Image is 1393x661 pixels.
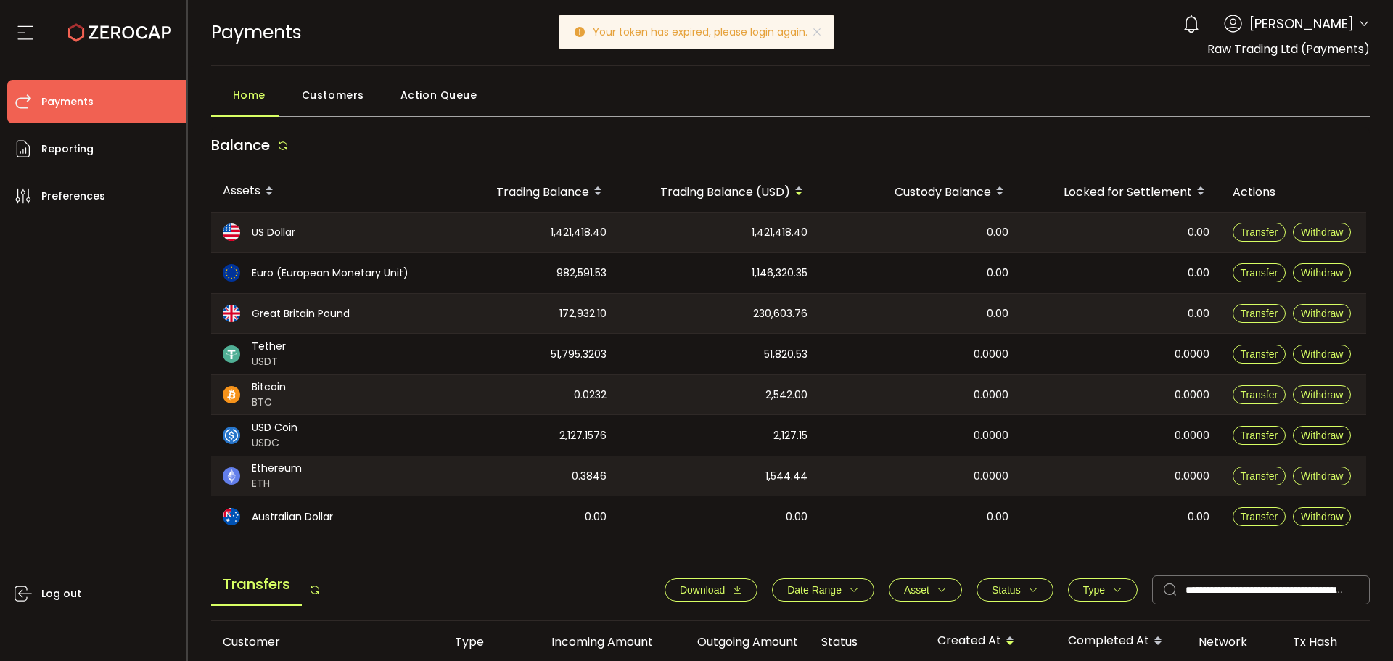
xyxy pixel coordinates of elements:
span: 0.00 [987,224,1008,241]
div: Outgoing Amount [665,633,810,650]
button: Transfer [1233,304,1286,323]
span: Withdraw [1301,308,1343,319]
span: Log out [41,583,81,604]
span: US Dollar [252,225,295,240]
button: Withdraw [1293,345,1351,364]
span: USD Coin [252,420,297,435]
span: 0.0000 [974,387,1008,403]
span: 0.00 [786,509,808,525]
span: Transfer [1241,267,1278,279]
span: Tether [252,339,286,354]
button: Withdraw [1293,385,1351,404]
span: [PERSON_NAME] [1249,14,1354,33]
span: Withdraw [1301,226,1343,238]
span: 0.00 [1188,305,1209,322]
span: 0.00 [1188,224,1209,241]
span: ETH [252,476,302,491]
div: Completed At [1056,629,1187,654]
span: 0.0000 [1175,468,1209,485]
span: Transfer [1241,308,1278,319]
span: Transfer [1241,389,1278,401]
span: Withdraw [1301,348,1343,360]
span: Withdraw [1301,430,1343,441]
span: Date Range [787,584,842,596]
span: Transfers [211,564,302,606]
span: Reporting [41,139,94,160]
span: Withdraw [1301,267,1343,279]
span: 0.00 [987,265,1008,282]
button: Withdraw [1293,467,1351,485]
button: Asset [889,578,962,602]
button: Withdraw [1293,426,1351,445]
div: Incoming Amount [519,633,665,650]
button: Transfer [1233,507,1286,526]
div: Custody Balance [819,179,1020,204]
span: Type [1083,584,1105,596]
button: Transfer [1233,345,1286,364]
span: 0.0000 [1175,346,1209,363]
span: 0.0232 [574,387,607,403]
button: Transfer [1233,385,1286,404]
div: Locked for Settlement [1020,179,1221,204]
span: Asset [904,584,929,596]
span: 0.0000 [974,468,1008,485]
span: Status [992,584,1021,596]
button: Transfer [1233,467,1286,485]
span: 1,544.44 [765,468,808,485]
button: Transfer [1233,223,1286,242]
img: aud_portfolio.svg [223,508,240,525]
span: 0.0000 [1175,387,1209,403]
img: usdc_portfolio.svg [223,427,240,444]
span: Bitcoin [252,379,286,395]
span: Transfer [1241,511,1278,522]
div: Assets [211,179,436,204]
span: Payments [211,20,302,45]
div: Trading Balance [436,179,618,204]
span: Download [680,584,725,596]
span: 230,603.76 [753,305,808,322]
button: Withdraw [1293,263,1351,282]
span: 51,795.3203 [551,346,607,363]
div: Customer [211,633,443,650]
span: Payments [41,91,94,112]
span: Customers [302,81,364,110]
span: Withdraw [1301,470,1343,482]
button: Transfer [1233,426,1286,445]
img: eth_portfolio.svg [223,467,240,485]
button: Type [1068,578,1138,602]
span: 1,421,418.40 [752,224,808,241]
span: 2,127.1576 [559,427,607,444]
button: Date Range [772,578,874,602]
img: usdt_portfolio.svg [223,345,240,363]
p: Your token has expired, please login again. [593,27,819,37]
span: 0.00 [1188,509,1209,525]
span: Withdraw [1301,389,1343,401]
button: Transfer [1233,263,1286,282]
div: Network [1187,633,1281,650]
span: Transfer [1241,430,1278,441]
span: 0.00 [1188,265,1209,282]
span: 0.00 [987,509,1008,525]
span: Action Queue [400,81,477,110]
span: 1,146,320.35 [752,265,808,282]
span: Transfer [1241,470,1278,482]
span: Transfer [1241,348,1278,360]
span: BTC [252,395,286,410]
div: Actions [1221,184,1366,200]
span: USDT [252,354,286,369]
span: Ethereum [252,461,302,476]
span: 0.0000 [974,346,1008,363]
iframe: Chat Widget [1320,591,1393,661]
button: Download [665,578,757,602]
span: 0.00 [987,305,1008,322]
span: Great Britain Pound [252,306,350,321]
span: Home [233,81,266,110]
span: 0.00 [585,509,607,525]
span: 0.0000 [974,427,1008,444]
span: Balance [211,135,270,155]
div: Trading Balance (USD) [618,179,819,204]
span: 982,591.53 [556,265,607,282]
button: Status [977,578,1053,602]
img: gbp_portfolio.svg [223,305,240,322]
span: 1,421,418.40 [551,224,607,241]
